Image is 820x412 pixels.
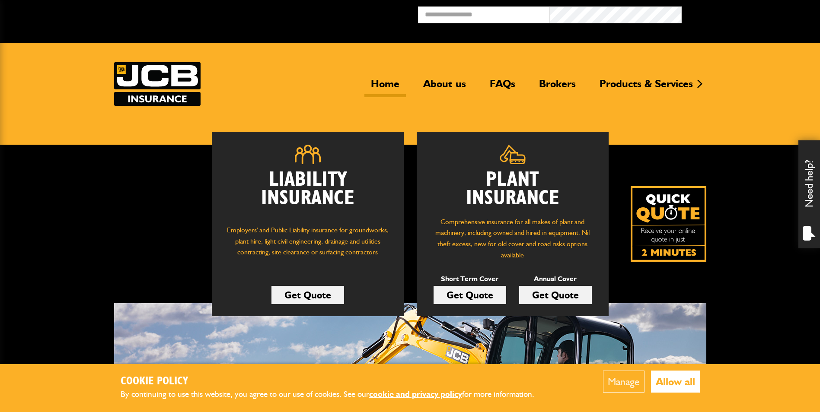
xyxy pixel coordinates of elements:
a: JCB Insurance Services [114,62,201,106]
p: Short Term Cover [434,273,506,285]
h2: Cookie Policy [121,375,549,388]
button: Allow all [651,371,700,393]
a: FAQs [483,77,522,97]
div: Need help? [798,140,820,248]
img: JCB Insurance Services logo [114,62,201,106]
a: Home [364,77,406,97]
a: About us [417,77,472,97]
a: Get Quote [519,286,592,304]
p: Employers' and Public Liability insurance for groundworks, plant hire, light civil engineering, d... [225,225,391,266]
p: By continuing to use this website, you agree to our use of cookies. See our for more information. [121,388,549,401]
p: Annual Cover [519,273,592,285]
img: Quick Quote [631,186,706,262]
a: cookie and privacy policy [369,389,462,399]
button: Manage [603,371,645,393]
a: Get your insurance quote isn just 2-minutes [631,186,706,262]
p: Comprehensive insurance for all makes of plant and machinery, including owned and hired in equipm... [430,216,596,260]
a: Get Quote [271,286,344,304]
h2: Plant Insurance [430,171,596,208]
a: Brokers [533,77,582,97]
button: Broker Login [682,6,814,20]
a: Get Quote [434,286,506,304]
a: Products & Services [593,77,699,97]
h2: Liability Insurance [225,171,391,216]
